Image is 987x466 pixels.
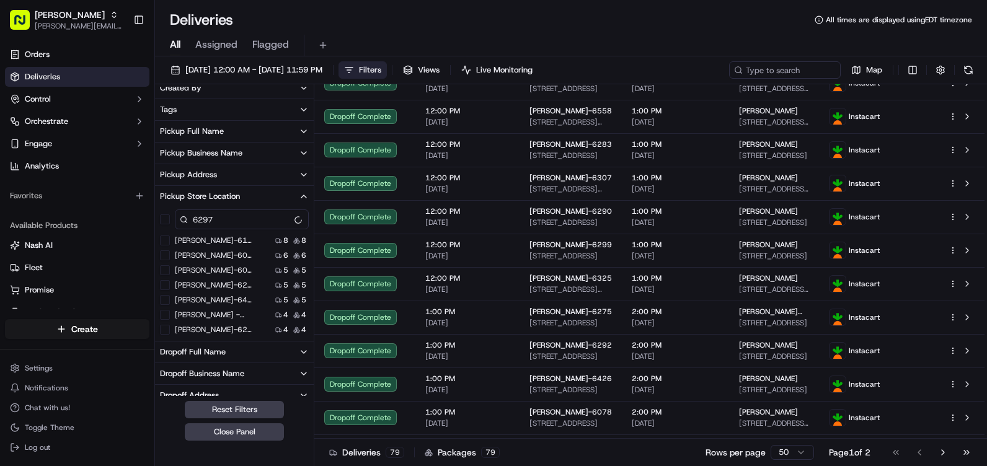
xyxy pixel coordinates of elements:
[5,186,149,206] div: Favorites
[301,310,306,320] span: 4
[160,368,244,379] div: Dropoff Business Name
[960,61,977,79] button: Refresh
[739,173,798,183] span: [PERSON_NAME]
[632,84,719,94] span: [DATE]
[25,403,70,413] span: Chat with us!
[25,423,74,433] span: Toggle Theme
[25,363,53,373] span: Settings
[160,147,242,159] div: Pickup Business Name
[10,284,144,296] a: Promise
[739,273,798,283] span: [PERSON_NAME]
[829,446,870,459] div: Page 1 of 2
[35,21,123,31] button: [PERSON_NAME][EMAIL_ADDRESS][DOMAIN_NAME]
[155,363,314,384] button: Dropoff Business Name
[105,181,115,191] div: 💻
[425,351,510,361] span: [DATE]
[529,184,612,194] span: [STREET_ADDRESS][PERSON_NAME]
[632,307,719,317] span: 2:00 PM
[529,284,612,294] span: [STREET_ADDRESS][PERSON_NAME][PERSON_NAME]
[5,235,149,255] button: Nash AI
[25,180,95,192] span: Knowledge Base
[739,374,798,384] span: [PERSON_NAME]
[739,307,809,317] span: [PERSON_NAME] [PERSON_NAME]
[155,186,314,207] button: Pickup Store Location
[425,84,510,94] span: [DATE]
[529,106,612,116] span: [PERSON_NAME]-6558
[5,379,149,397] button: Notifications
[165,61,328,79] button: [DATE] 12:00 AM - [DATE] 11:59 PM
[529,407,612,417] span: [PERSON_NAME]-6078
[301,235,306,245] span: 8
[849,245,880,255] span: Instacart
[155,341,314,363] button: Dropoff Full Name
[632,106,719,116] span: 1:00 PM
[10,262,144,273] a: Fleet
[42,131,157,141] div: We're available if you need us!
[529,418,612,428] span: [STREET_ADDRESS]
[529,173,612,183] span: [PERSON_NAME]-6307
[252,37,289,52] span: Flagged
[849,178,880,188] span: Instacart
[849,346,880,356] span: Instacart
[830,276,846,292] img: profile_instacart_ahold_partner.png
[739,151,809,160] span: [STREET_ADDRESS]
[32,80,223,93] input: Got a question? Start typing here...
[529,139,612,149] span: [PERSON_NAME]-6283
[170,37,180,52] span: All
[5,399,149,416] button: Chat with us!
[5,419,149,436] button: Toggle Theme
[301,325,306,335] span: 4
[25,138,52,149] span: Engage
[529,117,612,127] span: [STREET_ADDRESS][PERSON_NAME]
[10,307,144,318] a: Product Catalog
[175,325,254,335] label: [PERSON_NAME]-6275
[155,143,314,164] button: Pickup Business Name
[632,407,719,417] span: 2:00 PM
[5,112,149,131] button: Orchestrate
[339,61,387,79] button: Filters
[456,61,538,79] button: Live Monitoring
[123,210,150,219] span: Pylon
[283,250,288,260] span: 6
[5,439,149,456] button: Log out
[739,206,798,216] span: [PERSON_NAME]
[175,209,309,229] input: Pickup Store Location
[175,235,254,245] label: [PERSON_NAME]-6102
[42,118,203,131] div: Start new chat
[160,390,219,401] div: Dropoff Address
[849,112,880,121] span: Instacart
[529,240,612,250] span: [PERSON_NAME]-6299
[185,423,284,441] button: Close Panel
[160,126,224,137] div: Pickup Full Name
[12,181,22,191] div: 📗
[866,64,882,76] span: Map
[632,273,719,283] span: 1:00 PM
[5,258,149,278] button: Fleet
[5,45,149,64] a: Orders
[155,164,314,185] button: Pickup Address
[632,318,719,328] span: [DATE]
[160,104,177,115] div: Tags
[100,175,204,197] a: 💻API Documentation
[632,385,719,395] span: [DATE]
[739,218,809,227] span: [STREET_ADDRESS]
[160,191,240,202] div: Pickup Store Location
[830,108,846,125] img: profile_instacart_ahold_partner.png
[25,307,84,318] span: Product Catalog
[160,346,226,358] div: Dropoff Full Name
[185,64,322,76] span: [DATE] 12:00 AM - [DATE] 11:59 PM
[425,117,510,127] span: [DATE]
[283,295,288,305] span: 5
[849,212,880,222] span: Instacart
[849,312,880,322] span: Instacart
[155,77,314,99] button: Created By
[359,64,381,76] span: Filters
[185,401,284,418] button: Reset Filters
[830,410,846,426] img: profile_instacart_ahold_partner.png
[425,251,510,261] span: [DATE]
[425,385,510,395] span: [DATE]
[5,67,149,87] a: Deliveries
[160,82,201,94] div: Created By
[87,209,150,219] a: Powered byPylon
[25,262,43,273] span: Fleet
